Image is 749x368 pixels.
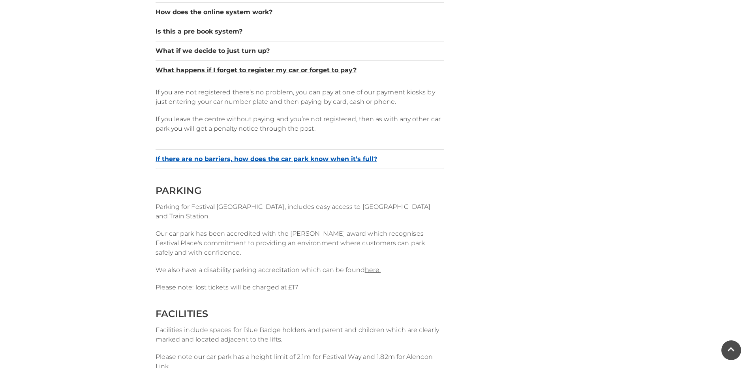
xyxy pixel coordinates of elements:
[156,326,439,343] span: Facilities include spaces for Blue Badge holders and parent and children which are clearly marked...
[156,185,202,196] span: PARKING
[156,88,444,107] p: If you are not registered there’s no problem, you can pay at one of our payment kiosks by just en...
[156,46,444,56] button: What if we decide to just turn up?
[156,284,298,291] span: Please note: lost tickets will be charged at £17
[156,27,444,36] button: Is this a pre book system?
[156,115,444,133] p: If you leave the centre without paying and you’re not registered, then as with any other car park...
[365,266,381,274] a: here.
[156,230,425,256] span: Our car park has been accredited with the [PERSON_NAME] award which recognises Festival Place's c...
[156,203,430,220] span: Parking for Festival [GEOGRAPHIC_DATA], includes easy access to [GEOGRAPHIC_DATA] and Train Station.
[156,266,381,274] span: We also have a disability parking accreditation which can be found
[156,154,444,164] button: If there are no barriers, how does the car park know when it’s full?
[156,308,208,319] span: FACILITIES
[156,8,444,17] button: How does the online system work?
[156,66,444,75] button: What happens if I forget to register my car or forget to pay?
